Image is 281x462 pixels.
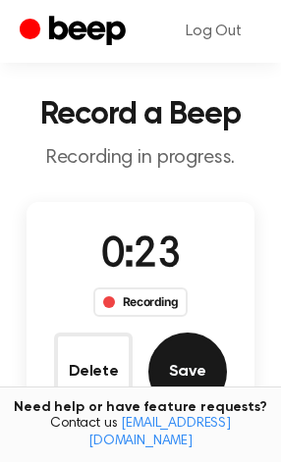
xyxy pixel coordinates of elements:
button: Save Audio Record [148,333,227,411]
a: Beep [20,13,131,51]
h1: Record a Beep [16,99,265,130]
a: [EMAIL_ADDRESS][DOMAIN_NAME] [88,417,231,448]
span: 0:23 [101,235,180,277]
span: Contact us [12,416,269,450]
a: Log Out [166,8,261,55]
button: Delete Audio Record [54,333,133,411]
div: Recording [93,287,189,317]
p: Recording in progress. [16,146,265,171]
